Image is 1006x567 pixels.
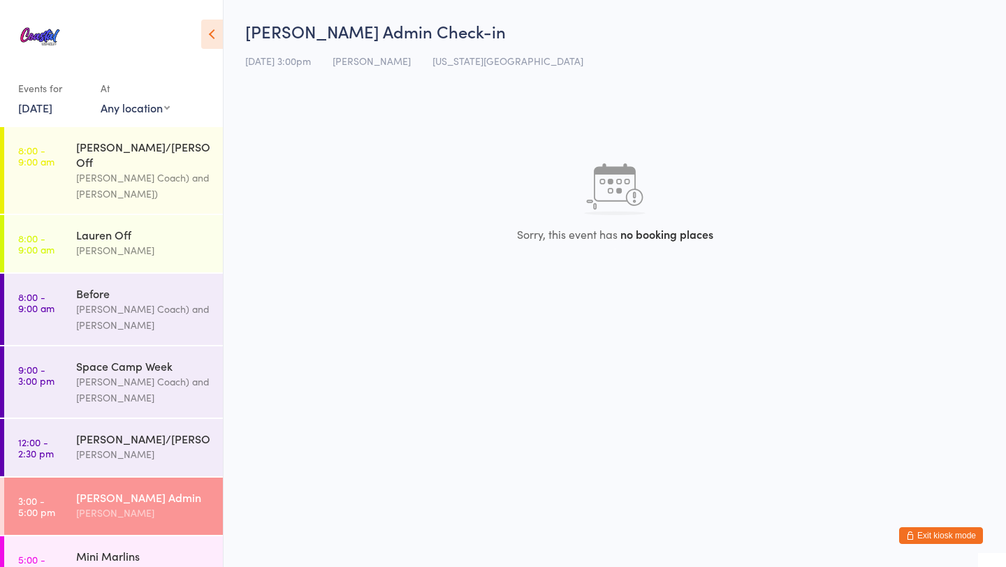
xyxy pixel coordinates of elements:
div: Sorry, this event has [245,226,984,242]
div: Lauren Off [76,227,211,242]
time: 12:00 - 2:30 pm [18,436,54,459]
a: 8:00 -9:00 amBefore[PERSON_NAME] Coach) and [PERSON_NAME] [4,274,223,345]
div: [PERSON_NAME]/[PERSON_NAME] [76,431,211,446]
strong: no booking places [620,226,713,242]
img: Coastal All-Stars [14,10,66,63]
div: [PERSON_NAME] Admin [76,489,211,505]
span: [US_STATE][GEOGRAPHIC_DATA] [432,54,583,68]
time: 8:00 - 9:00 am [18,291,54,314]
button: Exit kiosk mode [899,527,983,544]
div: Space Camp Week [76,358,211,374]
a: 3:00 -5:00 pm[PERSON_NAME] Admin[PERSON_NAME] [4,478,223,535]
div: [PERSON_NAME] [76,446,211,462]
a: 9:00 -3:00 pmSpace Camp Week[PERSON_NAME] Coach) and [PERSON_NAME] [4,346,223,418]
div: Before [76,286,211,301]
div: [PERSON_NAME] Coach) and [PERSON_NAME]) [76,170,211,202]
div: At [101,77,170,100]
a: 8:00 -9:00 am[PERSON_NAME]/[PERSON_NAME] Off[PERSON_NAME] Coach) and [PERSON_NAME]) [4,127,223,214]
div: [PERSON_NAME] [76,505,211,521]
span: [PERSON_NAME] [333,54,411,68]
a: [DATE] [18,100,52,115]
time: 3:00 - 5:00 pm [18,495,55,517]
time: 8:00 - 9:00 am [18,145,54,167]
a: 12:00 -2:30 pm[PERSON_NAME]/[PERSON_NAME][PERSON_NAME] [4,419,223,476]
span: [DATE] 3:00pm [245,54,311,68]
a: 8:00 -9:00 amLauren Off[PERSON_NAME] [4,215,223,272]
div: Events for [18,77,87,100]
time: 9:00 - 3:00 pm [18,364,54,386]
div: [PERSON_NAME] Coach) and [PERSON_NAME] [76,301,211,333]
time: 8:00 - 9:00 am [18,233,54,255]
h2: [PERSON_NAME] Admin Check-in [245,20,984,43]
div: [PERSON_NAME] Coach) and [PERSON_NAME] [76,374,211,406]
div: [PERSON_NAME] [76,242,211,258]
div: [PERSON_NAME]/[PERSON_NAME] Off [76,139,211,170]
div: Mini Marlins [76,548,211,564]
div: Any location [101,100,170,115]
